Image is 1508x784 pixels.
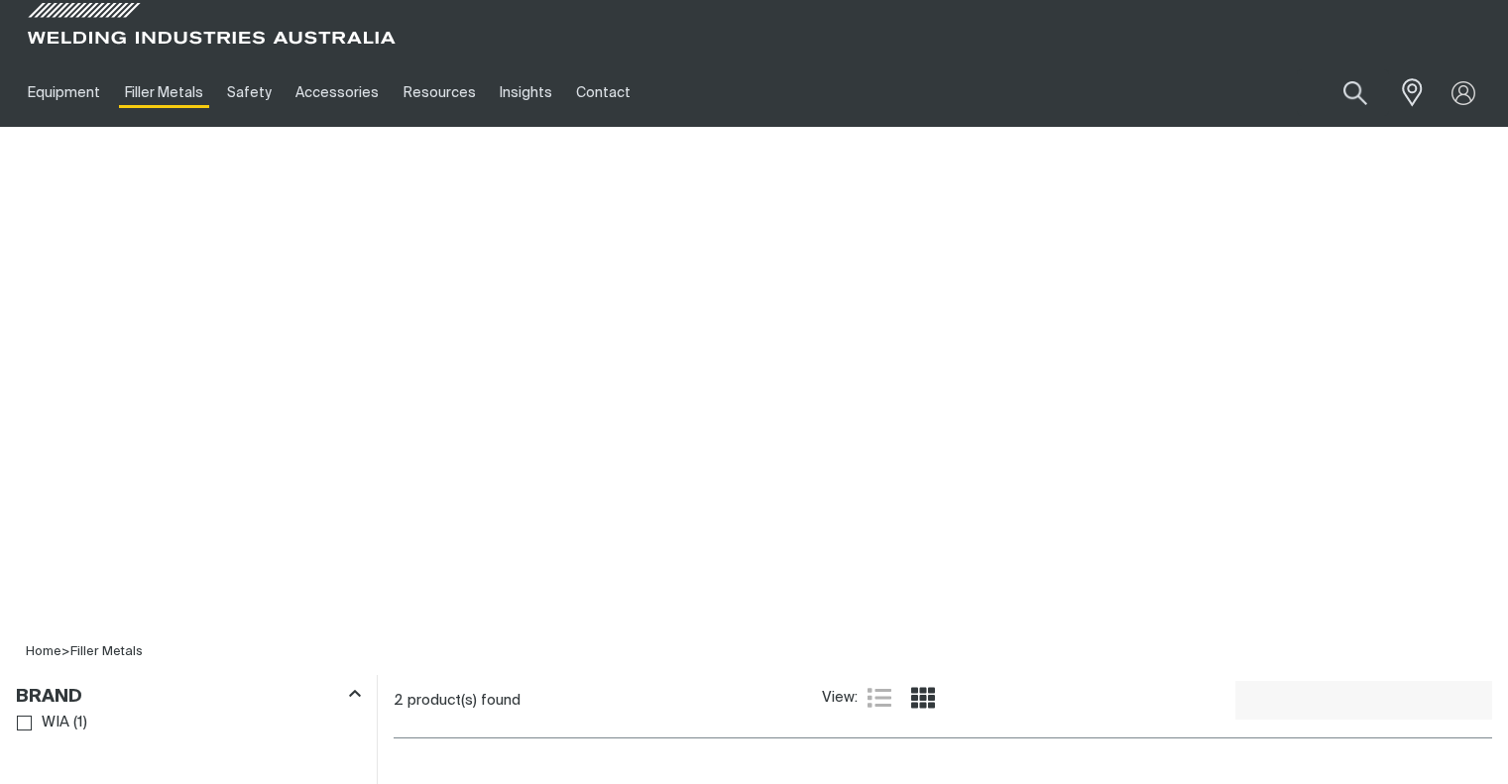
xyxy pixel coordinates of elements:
[16,58,112,127] a: Equipment
[16,58,1123,127] nav: Main
[61,645,70,658] span: >
[488,58,564,127] a: Insights
[1297,69,1389,116] input: Product name or item number...
[16,682,361,709] div: Brand
[16,675,361,737] aside: Filters
[17,710,360,736] ul: Brand
[73,712,87,734] span: ( 1 )
[392,58,488,127] a: Resources
[284,58,391,127] a: Accessories
[394,675,1492,726] section: Product list controls
[16,686,82,709] h3: Brand
[70,645,143,658] a: Filler Metals
[407,693,521,708] span: product(s) found
[394,691,821,711] div: 2
[42,712,69,734] span: WIA
[868,686,891,710] a: List view
[822,687,858,710] span: View:
[17,710,69,736] a: WIA
[562,528,946,593] h1: Solid MIG Wires
[26,645,61,658] a: Home
[112,58,214,127] a: Filler Metals
[564,58,642,127] a: Contact
[215,58,284,127] a: Safety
